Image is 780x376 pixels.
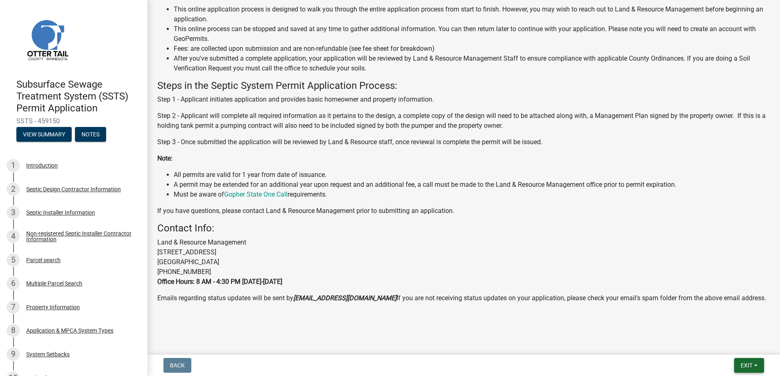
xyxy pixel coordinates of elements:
div: 4 [7,230,20,243]
p: Emails regarding status updates will be sent by If you are not receiving status updates on your a... [157,293,770,303]
li: Must be aware of requirements. [174,190,770,199]
div: Application & MPCA System Types [26,328,113,333]
button: View Summary [16,127,72,142]
span: Exit [741,362,753,369]
h4: Contact Info: [157,222,770,234]
li: A permit may be extended for an additional year upon request and an additional fee, a call must b... [174,180,770,190]
div: 6 [7,277,20,290]
div: System Setbacks [26,351,70,357]
div: Multiple Parcel Search [26,281,82,286]
button: Back [163,358,191,373]
div: 1 [7,159,20,172]
div: Septic Installer Information [26,210,95,215]
wm-modal-confirm: Notes [75,132,106,138]
div: 8 [7,324,20,337]
div: Parcel search [26,257,61,263]
div: Property Information [26,304,80,310]
div: Non-registered Septic Installer Contractor Information [26,231,134,242]
div: 7 [7,301,20,314]
wm-modal-confirm: Summary [16,132,72,138]
a: Gopher State One Call [224,190,288,198]
strong: Office Hours: 8 AM - 4:30 PM [DATE]-[DATE] [157,278,282,285]
p: Land & Resource Management [STREET_ADDRESS] [GEOGRAPHIC_DATA] [PHONE_NUMBER] [157,238,770,287]
h4: Subsurface Sewage Treatment System (SSTS) Permit Application [16,79,141,114]
img: Otter Tail County, Minnesota [16,9,78,70]
div: 5 [7,254,20,267]
div: 9 [7,348,20,361]
span: Back [170,362,185,369]
div: Septic Design Contractor Information [26,186,121,192]
div: Introduction [26,163,58,168]
h4: Steps in the Septic System Permit Application Process: [157,80,770,92]
div: 2 [7,183,20,196]
li: This online process can be stopped and saved at any time to gather additional information. You ca... [174,24,770,44]
p: Step 2 - Applicant will complete all required information as it pertains to the design, a complet... [157,111,770,131]
div: 3 [7,206,20,219]
li: Fees: are collected upon submission and are non-refundable (see fee sheet for breakdown) [174,44,770,54]
button: Notes [75,127,106,142]
li: All permits are valid for 1 year from date of issuance. [174,170,770,180]
strong: [EMAIL_ADDRESS][DOMAIN_NAME] [293,294,397,302]
strong: Note: [157,154,172,162]
li: After you've submitted a complete application, your application will be reviewed by Land & Resour... [174,54,770,73]
span: SSTS - 459150 [16,117,131,125]
p: Step 3 - Once submitted the application will be reviewed by Land & Resource staff, once reviewal ... [157,137,770,147]
p: If you have questions, please contact Land & Resource Management prior to submitting an application. [157,206,770,216]
li: This online application process is designed to walk you through the entire application process fr... [174,5,770,24]
p: Step 1 - Applicant initiates application and provides basic homeowner and property information. [157,95,770,104]
button: Exit [734,358,764,373]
